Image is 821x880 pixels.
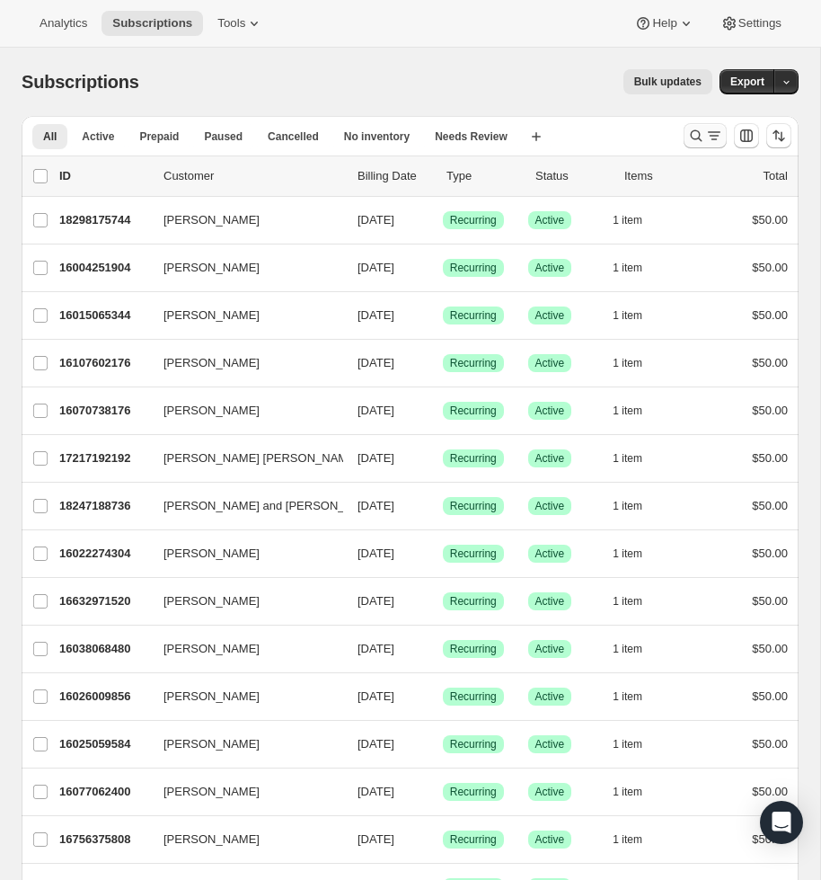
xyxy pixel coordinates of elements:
span: [PERSON_NAME] [163,545,260,563]
span: [PERSON_NAME] and [PERSON_NAME] [163,497,382,515]
span: $50.00 [752,547,788,560]
span: Active [535,356,565,370]
span: $50.00 [752,356,788,369]
span: Active [535,213,565,227]
span: Active [535,737,565,751]
span: Active [535,785,565,799]
span: $50.00 [752,689,788,703]
span: $50.00 [752,213,788,227]
span: [PERSON_NAME] [163,259,260,277]
span: $50.00 [752,832,788,846]
span: [DATE] [358,785,394,798]
span: All [43,129,57,144]
span: Recurring [450,832,497,847]
button: 1 item [613,208,662,233]
span: Settings [738,16,781,31]
div: 16632971520[PERSON_NAME][DATE]SuccessRecurringSuccessActive1 item$50.00 [59,589,788,614]
span: Analytics [40,16,87,31]
span: [DATE] [358,499,394,512]
span: Active [82,129,114,144]
span: Subscriptions [112,16,192,31]
span: 1 item [613,832,642,847]
div: Type [446,167,521,185]
span: Bulk updates [634,75,702,89]
span: [PERSON_NAME] [163,402,260,420]
span: $50.00 [752,737,788,751]
p: Status [535,167,610,185]
span: Active [535,832,565,847]
button: 1 item [613,827,662,852]
span: Recurring [450,594,497,609]
button: [PERSON_NAME] [153,778,332,806]
button: Search and filter results [684,123,727,148]
span: [PERSON_NAME] [163,354,260,372]
div: 16025059584[PERSON_NAME][DATE]SuccessRecurringSuccessActive1 item$50.00 [59,732,788,757]
p: 16107602176 [59,354,149,372]
span: Prepaid [139,129,179,144]
span: Recurring [450,404,497,418]
span: [PERSON_NAME] [163,640,260,658]
span: Active [535,404,565,418]
span: No inventory [344,129,410,144]
button: Help [623,11,705,36]
button: 1 item [613,398,662,423]
p: 16070738176 [59,402,149,420]
div: Open Intercom Messenger [760,801,803,844]
button: Create new view [522,124,551,149]
button: [PERSON_NAME] [153,682,332,711]
p: 16004251904 [59,259,149,277]
button: 1 item [613,636,662,662]
span: Active [535,642,565,656]
div: 16022274304[PERSON_NAME][DATE]SuccessRecurringSuccessActive1 item$50.00 [59,541,788,566]
span: [PERSON_NAME] [163,211,260,229]
button: 1 item [613,351,662,376]
button: Settings [710,11,792,36]
span: [DATE] [358,451,394,465]
button: Export [719,69,775,94]
p: Customer [163,167,343,185]
div: IDCustomerBilling DateTypeStatusItemsTotal [59,167,788,185]
span: [DATE] [358,404,394,417]
p: 16026009856 [59,688,149,706]
span: [PERSON_NAME] [PERSON_NAME] [163,449,358,467]
span: Paused [204,129,243,144]
span: Recurring [450,261,497,275]
span: Active [535,499,565,513]
span: [PERSON_NAME] [163,688,260,706]
span: 1 item [613,261,642,275]
button: 1 item [613,255,662,280]
p: 16038068480 [59,640,149,658]
div: 16070738176[PERSON_NAME][DATE]SuccessRecurringSuccessActive1 item$50.00 [59,398,788,423]
span: $50.00 [752,499,788,512]
button: [PERSON_NAME] [153,396,332,425]
span: [DATE] [358,642,394,655]
span: Recurring [450,547,497,561]
span: Recurring [450,689,497,704]
button: [PERSON_NAME] [153,301,332,330]
span: 1 item [613,308,642,323]
button: Sort the results [766,123,791,148]
span: 1 item [613,356,642,370]
button: [PERSON_NAME] [153,539,332,568]
span: [DATE] [358,356,394,369]
span: [DATE] [358,832,394,846]
span: $50.00 [752,785,788,798]
p: Total [764,167,788,185]
div: 17217192192[PERSON_NAME] [PERSON_NAME][DATE]SuccessRecurringSuccessActive1 item$50.00 [59,446,788,471]
button: [PERSON_NAME] and [PERSON_NAME] [153,492,332,520]
p: 18247188736 [59,497,149,515]
span: Recurring [450,642,497,656]
p: 16756375808 [59,831,149,849]
span: Needs Review [435,129,508,144]
div: 16107602176[PERSON_NAME][DATE]SuccessRecurringSuccessActive1 item$50.00 [59,351,788,376]
span: $50.00 [752,261,788,274]
span: $50.00 [752,642,788,655]
button: [PERSON_NAME] [153,349,332,378]
button: [PERSON_NAME] [153,587,332,616]
span: $50.00 [752,308,788,322]
span: [DATE] [358,213,394,227]
button: 1 item [613,446,662,471]
span: 1 item [613,594,642,609]
div: 16077062400[PERSON_NAME][DATE]SuccessRecurringSuccessActive1 item$50.00 [59,779,788,804]
button: 1 item [613,303,662,328]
